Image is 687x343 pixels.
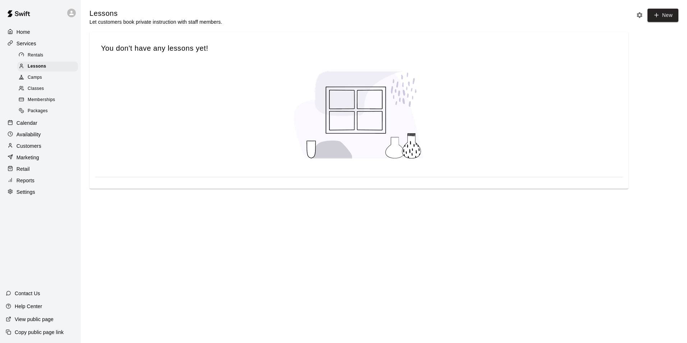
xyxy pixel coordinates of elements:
a: Calendar [6,118,75,128]
span: Rentals [28,52,43,59]
button: Lesson settings [634,10,645,20]
span: You don't have any lessons yet! [101,44,617,53]
p: Copy public page link [15,329,64,336]
a: Classes [17,83,81,95]
div: Classes [17,84,78,94]
div: Rentals [17,50,78,60]
a: Rentals [17,50,81,61]
a: Packages [17,106,81,117]
h5: Lessons [89,9,222,18]
a: Home [6,27,75,37]
div: Lessons [17,61,78,72]
p: Reports [17,177,34,184]
img: No lessons created [287,64,431,165]
p: Settings [17,188,35,196]
a: Camps [17,72,81,83]
a: Services [6,38,75,49]
span: Memberships [28,96,55,104]
a: Customers [6,141,75,151]
a: Reports [6,175,75,186]
p: Home [17,28,30,36]
p: Retail [17,165,30,173]
p: View public page [15,316,54,323]
a: Memberships [17,95,81,106]
div: Camps [17,73,78,83]
div: Memberships [17,95,78,105]
p: Customers [17,142,41,150]
p: Help Center [15,303,42,310]
a: Settings [6,187,75,197]
a: Lessons [17,61,81,72]
p: Availability [17,131,41,138]
a: Retail [6,164,75,174]
a: Marketing [6,152,75,163]
span: Camps [28,74,42,81]
a: Availability [6,129,75,140]
span: Packages [28,108,48,115]
span: Lessons [28,63,46,70]
div: Packages [17,106,78,116]
p: Services [17,40,36,47]
p: Let customers book private instruction with staff members. [89,18,222,26]
p: Calendar [17,119,37,127]
p: Contact Us [15,290,40,297]
p: Marketing [17,154,39,161]
a: New [647,9,678,22]
span: Classes [28,85,44,92]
